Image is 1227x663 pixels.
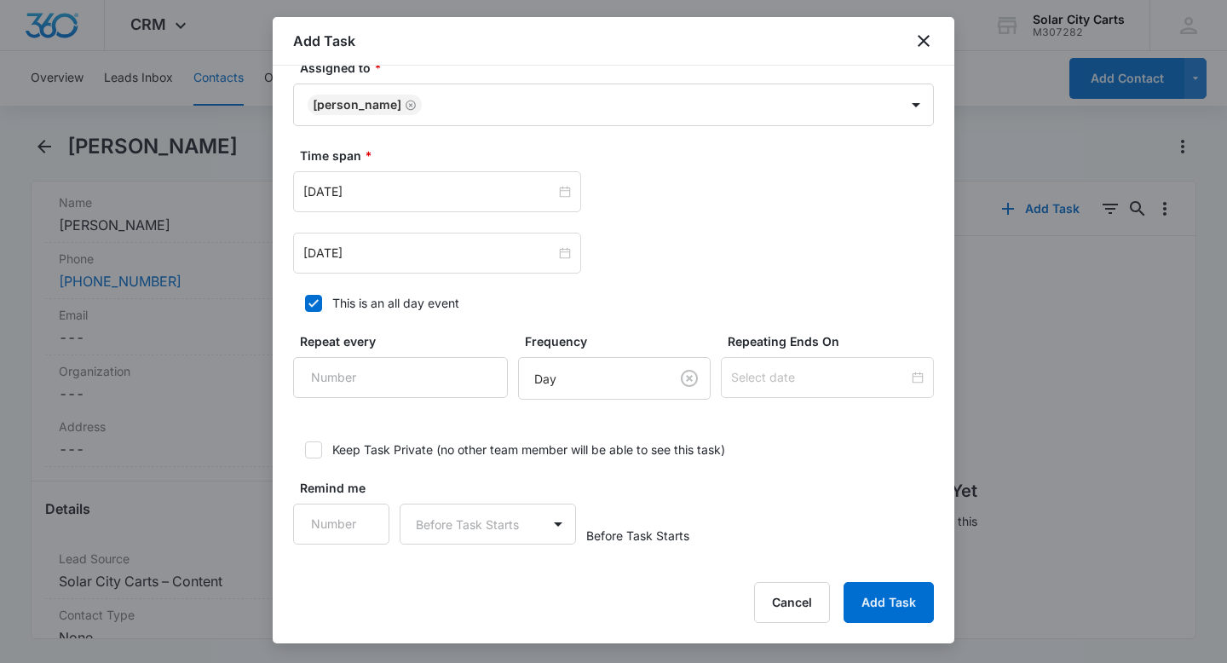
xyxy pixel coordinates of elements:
div: This is an all day event [332,294,459,312]
div: [PERSON_NAME] [313,99,401,111]
button: Add Task [844,582,934,623]
label: Frequency [525,332,717,350]
label: Remind me [300,479,396,497]
label: Assigned to [300,59,941,77]
span: Before Task Starts [586,527,689,545]
button: Cancel [754,582,830,623]
input: Sep 5, 2025 [303,182,556,201]
label: Repeating Ends On [728,332,941,350]
input: Select date [731,368,908,387]
label: Repeat every [300,332,515,350]
button: close [913,31,934,51]
button: Clear [676,365,703,392]
div: Remove Jason Buck [401,99,417,111]
input: Number [293,357,508,398]
h1: Add Task [293,31,355,51]
input: Number [293,504,389,545]
label: Time span [300,147,941,164]
input: Sep 5, 2025 [303,244,556,262]
div: Keep Task Private (no other team member will be able to see this task) [332,441,725,458]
